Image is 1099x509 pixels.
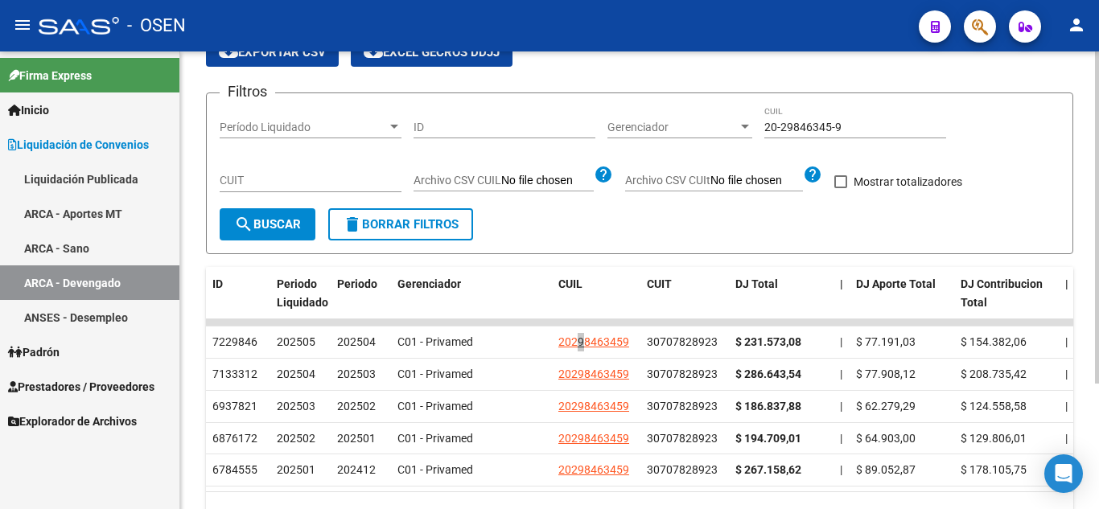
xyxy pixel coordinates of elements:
span: $ 124.558,58 [961,400,1027,413]
span: | [840,335,842,348]
span: $ 178.105,75 [961,463,1027,476]
span: $ 89.052,87 [856,463,916,476]
button: Borrar Filtros [328,208,473,240]
datatable-header-cell: Periodo [331,267,391,338]
button: Buscar [220,208,315,240]
mat-icon: cloud_download [364,42,383,61]
strong: $ 186.837,88 [735,400,801,413]
mat-icon: help [594,165,613,184]
span: 20298463459 [558,400,629,413]
mat-icon: help [803,165,822,184]
span: Archivo CSV CUIt [625,174,710,187]
span: Archivo CSV CUIL [414,174,501,187]
span: | [1065,335,1068,348]
span: C01 - Privamed [397,400,473,413]
div: 30707828923 [647,333,718,351]
datatable-header-cell: | [834,267,850,338]
datatable-header-cell: | [1059,267,1075,338]
span: C01 - Privamed [397,463,473,476]
span: CUIT [647,277,672,290]
span: Borrar Filtros [343,217,459,232]
span: 20298463459 [558,432,629,445]
span: $ 208.735,42 [961,367,1027,380]
span: C01 - Privamed [397,367,473,380]
span: | [840,400,842,413]
span: CUIL [558,277,582,290]
span: 20298463459 [558,335,629,348]
span: $ 154.382,06 [961,335,1027,348]
span: | [1065,400,1068,413]
span: 202501 [337,432,376,445]
span: DJ Contribucion Total [961,277,1043,309]
datatable-header-cell: DJ Total [729,267,834,338]
datatable-header-cell: ID [206,267,270,338]
span: | [1065,432,1068,445]
span: Padrón [8,343,60,361]
span: $ 77.191,03 [856,335,916,348]
mat-icon: delete [343,215,362,234]
strong: $ 286.643,54 [735,367,801,380]
span: 202505 [277,335,315,348]
span: C01 - Privamed [397,432,473,445]
button: EXCEL GECROS DDJJ [351,38,512,67]
span: EXCEL GECROS DDJJ [364,45,500,60]
mat-icon: menu [13,15,32,35]
span: DJ Aporte Total [856,277,936,290]
span: 202412 [337,463,376,476]
mat-icon: person [1067,15,1086,35]
span: 202501 [277,463,315,476]
span: $ 129.806,01 [961,432,1027,445]
span: 20298463459 [558,463,629,476]
span: 6937821 [212,400,257,413]
span: Prestadores / Proveedores [8,378,154,396]
span: 6876172 [212,432,257,445]
div: Open Intercom Messenger [1044,454,1083,493]
span: | [1065,277,1068,290]
span: Periodo Liquidado [277,277,328,309]
span: 202504 [337,335,376,348]
span: 20298463459 [558,367,629,380]
span: 202502 [337,400,376,413]
span: DJ Total [735,277,778,290]
input: Archivo CSV CUIt [710,174,803,188]
span: 6784555 [212,463,257,476]
span: Buscar [234,217,301,232]
span: 202503 [337,367,376,380]
datatable-header-cell: DJ Aporte Total [850,267,954,338]
span: | [840,277,843,290]
span: Firma Express [8,67,92,84]
div: 30707828923 [647,429,718,448]
span: | [840,432,842,445]
strong: $ 231.573,08 [735,335,801,348]
strong: $ 194.709,01 [735,432,801,445]
datatable-header-cell: Gerenciador [391,267,552,338]
datatable-header-cell: CUIT [640,267,729,338]
mat-icon: search [234,215,253,234]
span: Periodo [337,277,377,290]
span: Gerenciador [607,121,738,134]
span: Exportar CSV [219,45,326,60]
span: | [840,463,842,476]
span: Liquidación de Convenios [8,136,149,154]
h3: Filtros [220,80,275,103]
div: 30707828923 [647,397,718,416]
button: Exportar CSV [206,38,339,67]
datatable-header-cell: CUIL [552,267,640,338]
span: 202502 [277,432,315,445]
datatable-header-cell: DJ Contribucion Total [954,267,1059,338]
span: $ 62.279,29 [856,400,916,413]
span: $ 64.903,00 [856,432,916,445]
span: Mostrar totalizadores [854,172,962,191]
span: $ 77.908,12 [856,367,916,380]
span: ID [212,277,223,290]
span: 202503 [277,400,315,413]
span: Gerenciador [397,277,461,290]
span: | [840,367,842,380]
mat-icon: cloud_download [219,42,238,61]
strong: $ 267.158,62 [735,463,801,476]
span: | [1065,367,1068,380]
span: 7133312 [212,367,257,380]
span: - OSEN [127,8,186,43]
span: 7229846 [212,335,257,348]
span: Explorador de Archivos [8,413,137,430]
